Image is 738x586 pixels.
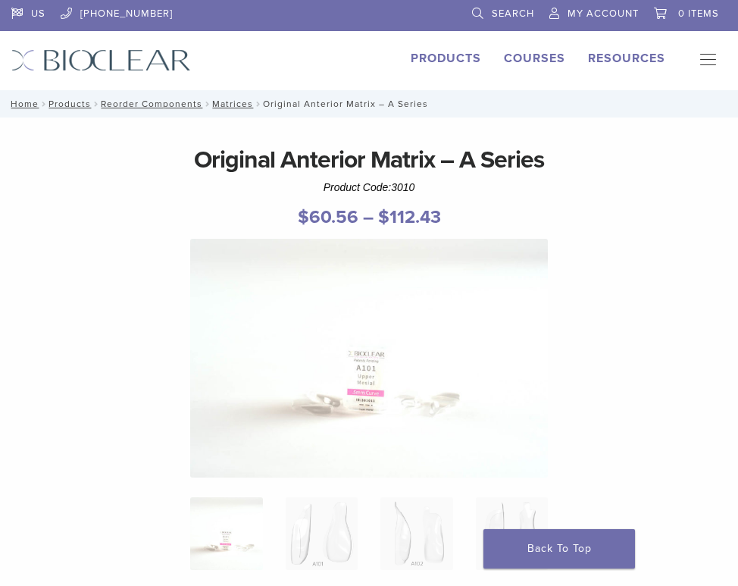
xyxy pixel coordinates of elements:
img: Anterior Original A Series Matrices [190,239,548,478]
bdi: 112.43 [378,206,441,228]
a: Home [6,99,39,109]
bdi: 60.56 [298,206,358,228]
span: 3010 [391,181,414,193]
span: – [363,206,374,228]
a: Products [411,51,481,66]
span: Search [492,8,534,20]
img: Original Anterior Matrix - A Series - Image 3 [380,497,453,570]
span: My Account [568,8,639,20]
span: / [253,100,263,108]
img: Bioclear [11,49,191,71]
a: Products [48,99,91,109]
nav: Primary Navigation [688,49,727,72]
a: Back To Top [483,529,635,569]
span: 0 items [678,8,719,20]
span: / [202,100,212,108]
span: $ [298,206,309,228]
a: Reorder Components [101,99,202,109]
span: Product Code: [324,181,415,193]
img: Original Anterior Matrix - A Series - Image 4 [476,497,549,570]
a: Courses [504,51,565,66]
span: $ [378,206,389,228]
img: Original Anterior Matrix - A Series - Image 2 [286,497,358,570]
span: / [91,100,101,108]
a: Matrices [212,99,253,109]
h1: Original Anterior Matrix – A Series [11,142,727,178]
span: / [39,100,48,108]
img: Anterior-Original-A-Series-Matrices-324x324.jpg [190,497,263,570]
a: Resources [588,51,665,66]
